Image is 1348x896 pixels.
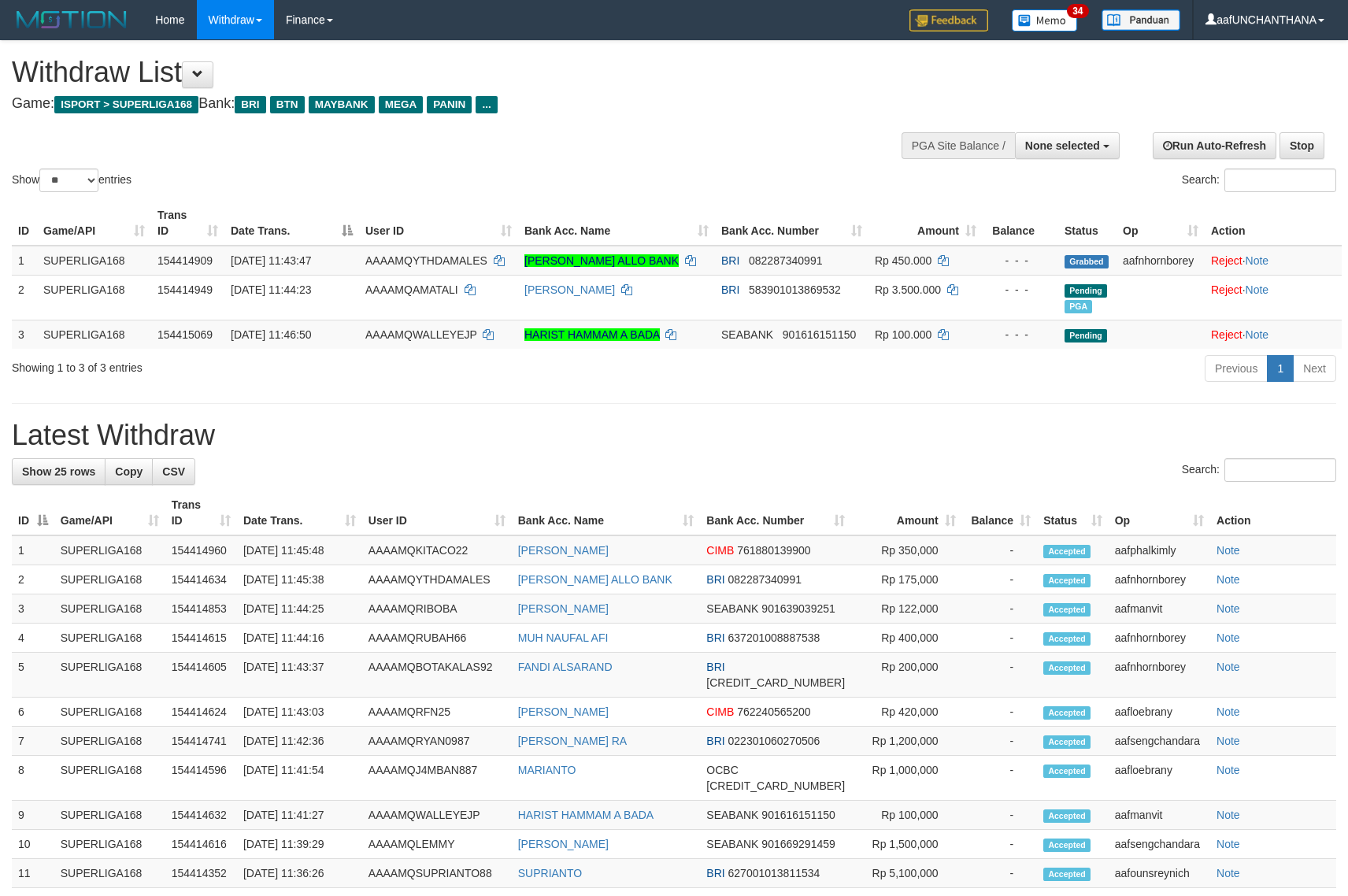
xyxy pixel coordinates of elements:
div: - - - [989,282,1052,298]
td: - [962,594,1037,624]
td: aafphalkimly [1109,535,1210,565]
a: [PERSON_NAME] ALLO BANK [518,573,672,586]
a: Note [1217,735,1240,747]
label: Search: [1182,458,1336,482]
td: AAAAMQRFN25 [362,698,512,727]
span: Copy 901616151150 to clipboard [783,328,856,341]
td: [DATE] 11:44:25 [237,594,362,624]
span: Accepted [1043,603,1091,616]
td: 11 [12,859,54,888]
span: Copy 583901013869532 to clipboard [749,283,841,296]
span: BRI [706,867,724,879]
span: SEABANK [706,809,758,821]
td: Rp 200,000 [851,653,962,698]
input: Search: [1224,458,1336,482]
td: aafloebrany [1109,756,1210,801]
td: SUPERLIGA168 [54,624,165,653]
a: Note [1217,705,1240,718]
th: Bank Acc. Number: activate to sort column ascending [715,201,868,246]
span: Accepted [1043,765,1091,778]
td: - [962,698,1037,727]
td: Rp 100,000 [851,801,962,830]
a: Note [1217,867,1240,879]
a: Reject [1211,328,1242,341]
select: Showentries [39,168,98,192]
td: · [1205,246,1342,276]
span: Copy 627001013811534 to clipboard [728,867,820,879]
a: [PERSON_NAME] ALLO BANK [524,254,679,267]
span: Rp 450.000 [875,254,931,267]
a: Show 25 rows [12,458,106,485]
span: Copy 082287340991 to clipboard [749,254,822,267]
td: Rp 350,000 [851,535,962,565]
a: Run Auto-Refresh [1153,132,1276,159]
th: ID [12,201,37,246]
td: SUPERLIGA168 [37,275,151,320]
a: [PERSON_NAME] RA [518,735,627,747]
span: Accepted [1043,661,1091,675]
a: MUH NAUFAL AFI [518,631,609,644]
td: aafsengchandara [1109,830,1210,859]
a: [PERSON_NAME] [518,602,609,615]
span: 154414949 [157,283,213,296]
a: Note [1217,544,1240,557]
td: Rp 5,100,000 [851,859,962,888]
td: AAAAMQSUPRIANTO88 [362,859,512,888]
td: SUPERLIGA168 [37,246,151,276]
td: [DATE] 11:41:54 [237,756,362,801]
td: Rp 1,200,000 [851,727,962,756]
a: [PERSON_NAME] [518,544,609,557]
th: Trans ID: activate to sort column ascending [151,201,224,246]
td: 5 [12,653,54,698]
span: BRI [706,735,724,747]
td: 4 [12,624,54,653]
span: ISPORT > SUPERLIGA168 [54,96,198,113]
td: 154414615 [165,624,237,653]
td: · [1205,320,1342,349]
span: 34 [1067,4,1088,18]
td: Rp 420,000 [851,698,962,727]
td: Rp 400,000 [851,624,962,653]
td: aafmanvit [1109,594,1210,624]
a: CSV [152,458,195,485]
td: - [962,535,1037,565]
td: aafnhornborey [1109,653,1210,698]
td: [DATE] 11:42:36 [237,727,362,756]
td: 7 [12,727,54,756]
span: Copy 901669291459 to clipboard [761,838,835,850]
span: Show 25 rows [22,465,95,478]
td: AAAAMQLEMMY [362,830,512,859]
th: Bank Acc. Name: activate to sort column ascending [518,201,715,246]
span: AAAAMQYTHDAMALES [365,254,487,267]
span: ... [476,96,497,113]
td: 2 [12,565,54,594]
img: Button%20Memo.svg [1012,9,1078,31]
a: Note [1217,838,1240,850]
a: Note [1217,764,1240,776]
span: Accepted [1043,574,1091,587]
img: Feedback.jpg [909,9,988,31]
span: CIMB [706,705,734,718]
th: Amount: activate to sort column ascending [851,491,962,535]
td: [DATE] 11:36:26 [237,859,362,888]
td: AAAAMQWALLEYEJP [362,801,512,830]
a: Note [1217,661,1240,673]
th: Bank Acc. Name: activate to sort column ascending [512,491,701,535]
td: 2 [12,275,37,320]
th: User ID: activate to sort column ascending [362,491,512,535]
td: aafnhornborey [1109,624,1210,653]
td: 8 [12,756,54,801]
span: Rp 3.500.000 [875,283,941,296]
span: MEGA [379,96,424,113]
th: Balance [983,201,1058,246]
span: BRI [235,96,265,113]
span: [DATE] 11:46:50 [231,328,311,341]
th: Bank Acc. Number: activate to sort column ascending [700,491,851,535]
td: 9 [12,801,54,830]
span: AAAAMQAMATALI [365,283,458,296]
td: SUPERLIGA168 [54,535,165,565]
span: PANIN [427,96,472,113]
th: Date Trans.: activate to sort column descending [224,201,359,246]
td: SUPERLIGA168 [54,653,165,698]
div: - - - [989,327,1052,342]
